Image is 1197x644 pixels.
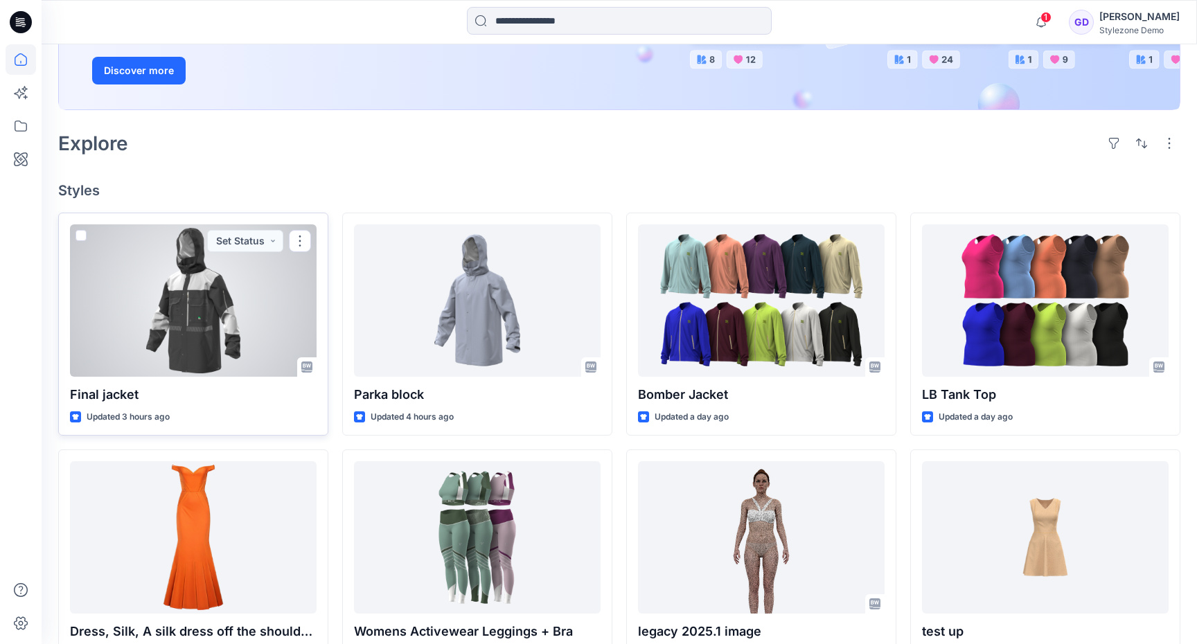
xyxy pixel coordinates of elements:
[371,410,454,424] p: Updated 4 hours ago
[58,132,128,154] h2: Explore
[354,385,601,404] p: Parka block
[92,57,404,84] a: Discover more
[354,622,601,641] p: Womens Activewear Leggings + Bra
[922,224,1169,377] a: LB Tank Top
[1099,8,1180,25] div: [PERSON_NAME]
[70,622,317,641] p: Dress, Silk, A silk dress off the shoulder, orange tone and fluid fabric
[92,57,186,84] button: Discover more
[70,385,317,404] p: Final jacket
[939,410,1013,424] p: Updated a day ago
[638,224,885,377] a: Bomber Jacket
[1099,25,1180,35] div: Stylezone Demo
[922,385,1169,404] p: LB Tank Top
[70,461,317,614] a: Dress, Silk, A silk dress off the shoulder, orange tone and fluid fabric
[638,385,885,404] p: Bomber Jacket
[354,224,601,377] a: Parka block
[638,461,885,614] a: legacy 2025.1 image
[1069,10,1094,35] div: GD
[58,182,1180,199] h4: Styles
[638,622,885,641] p: legacy 2025.1 image
[922,622,1169,641] p: test up
[70,224,317,377] a: Final jacket
[655,410,729,424] p: Updated a day ago
[354,461,601,614] a: Womens Activewear Leggings + Bra
[1040,12,1052,23] span: 1
[87,410,170,424] p: Updated 3 hours ago
[922,461,1169,614] a: test up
